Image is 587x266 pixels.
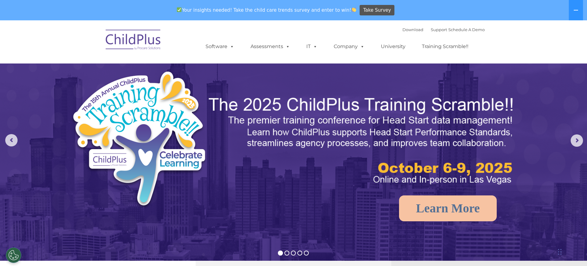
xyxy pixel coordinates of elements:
span: Last name [86,41,104,45]
a: Schedule A Demo [448,27,485,32]
span: Phone number [86,66,112,71]
div: Drag [558,243,562,261]
img: ChildPlus by Procare Solutions [103,25,164,56]
span: Your insights needed! Take the child care trends survey and enter to win! [174,4,359,16]
a: Training Scramble!! [416,40,475,53]
a: Software [199,40,240,53]
a: IT [300,40,324,53]
font: | [402,27,485,32]
a: Take Survey [360,5,394,16]
a: Learn More [399,195,497,221]
img: 👏 [352,7,356,12]
img: ✅ [177,7,181,12]
a: Assessments [244,40,296,53]
a: University [375,40,412,53]
span: Take Survey [363,5,391,16]
iframe: Chat Widget [486,199,587,266]
a: Download [402,27,423,32]
a: Company [328,40,371,53]
a: Support [431,27,447,32]
button: Cookies Settings [6,248,21,263]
